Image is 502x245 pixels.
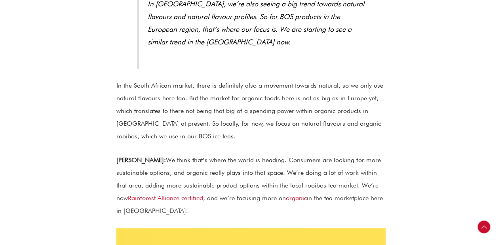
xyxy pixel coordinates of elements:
[116,79,386,143] p: In the South African market, there is definitely also a movement towards natural, so we only use ...
[128,194,203,202] a: Rainforest Alliance certified
[116,154,386,217] p: We think that’s where the world is heading. Consumers are looking for more sustainable options, a...
[116,156,166,164] strong: [PERSON_NAME]:
[286,194,307,202] a: organic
